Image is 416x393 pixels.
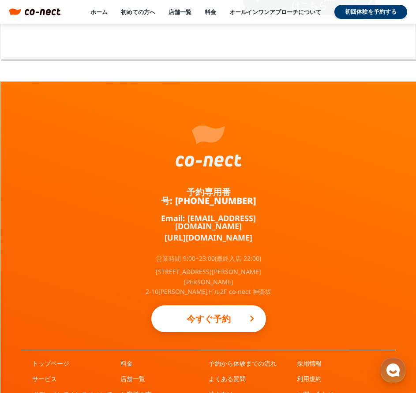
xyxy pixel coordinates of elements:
a: サービス [32,374,57,383]
a: ホーム [3,279,58,301]
a: オールインワンアプローチについて [229,8,321,16]
a: チャット [58,279,114,301]
a: [URL][DOMAIN_NAME] [165,234,252,241]
a: 予約から体験までの流れ [209,359,277,368]
a: 設定 [114,279,169,301]
p: [STREET_ADDRESS][PERSON_NAME][PERSON_NAME] 2-10[PERSON_NAME]ビル2F co-nect 神楽坂 [142,267,275,297]
a: 初回体験を予約する [334,5,407,19]
a: 店舗一覧 [169,8,191,16]
a: Email: [EMAIL_ADDRESS][DOMAIN_NAME] [142,214,275,230]
a: 料金 [205,8,216,16]
a: 利用規約 [297,374,322,383]
span: ホーム [22,293,38,300]
span: 設定 [136,293,147,300]
a: 予約専用番号: [PHONE_NUMBER] [142,188,275,205]
a: トップページ [32,359,69,368]
p: 営業時間 9:00~23:00(最終入店 22:00) [156,256,261,262]
span: チャット [75,293,97,300]
a: よくある質問 [209,374,246,383]
a: ホーム [90,8,108,16]
a: 採用情報 [297,359,322,368]
i: keyboard_arrow_right [247,313,257,324]
p: 今すぐ予約 [169,309,248,329]
a: 料金 [120,359,133,368]
a: 初めての方へ [121,8,155,16]
a: 店舗一覧 [120,374,145,383]
a: 今すぐ予約keyboard_arrow_right [151,305,266,332]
